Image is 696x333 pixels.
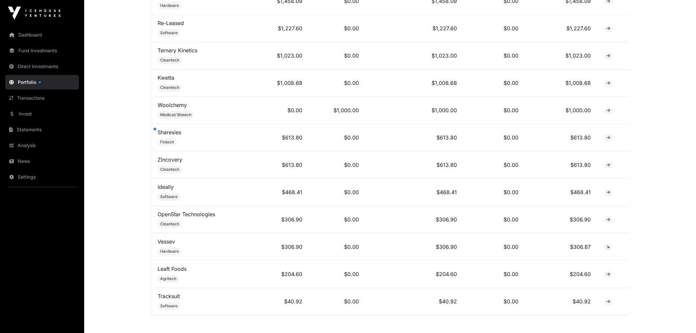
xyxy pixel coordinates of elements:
td: $204.60 [525,261,598,288]
td: $1,023.00 [365,42,463,69]
td: $0.00 [464,15,525,42]
td: $0.00 [309,233,365,261]
td: $40.92 [365,288,463,315]
a: Dashboard [5,28,79,42]
td: $1,000.00 [365,97,463,124]
td: $613.80 [365,151,463,179]
td: $306.87 [525,233,598,261]
td: $1,227.60 [252,15,309,42]
a: News [5,154,79,168]
iframe: Chat Widget [663,301,696,333]
a: Leaft Foods [158,266,186,272]
td: $613.80 [365,124,463,151]
td: $1,008.68 [525,69,598,97]
td: $0.00 [309,15,365,42]
td: $468.41 [525,179,598,206]
td: $306.90 [365,206,463,233]
td: $0.00 [464,261,525,288]
td: $204.60 [252,261,309,288]
a: Invest [5,107,79,121]
td: $0.00 [309,288,365,315]
span: Software [160,30,178,36]
td: $40.92 [252,288,309,315]
td: $613.80 [252,151,309,179]
a: Fund Investments [5,43,79,58]
span: Software [160,194,178,199]
td: $1,227.60 [525,15,598,42]
a: OpenStar Technologies [158,211,215,218]
td: $468.41 [365,179,463,206]
td: $204.60 [365,261,463,288]
td: $613.80 [252,124,309,151]
td: $1,008.68 [365,69,463,97]
td: $0.00 [464,69,525,97]
a: Direct Investments [5,59,79,74]
td: $613.80 [525,124,598,151]
a: Settings [5,170,79,184]
a: Woolchemy [158,102,187,108]
img: Icehouse Ventures Logo [8,7,61,20]
td: $0.00 [464,97,525,124]
td: $0.00 [252,97,309,124]
td: $0.00 [464,124,525,151]
td: $306.90 [252,206,309,233]
a: Vessev [158,238,175,245]
span: Medical/ Biotech [160,112,191,117]
a: Sharesies [158,129,181,136]
td: $1,008.68 [252,69,309,97]
td: $0.00 [464,233,525,261]
td: $40.92 [525,288,598,315]
td: $1,227.60 [365,15,463,42]
td: $613.80 [525,151,598,179]
a: Transactions [5,91,79,105]
span: Cleantech [160,85,179,90]
td: $0.00 [309,261,365,288]
a: Tracksuit [158,293,180,299]
td: $1,023.00 [525,42,598,69]
td: $0.00 [309,69,365,97]
span: Cleantech [160,221,179,227]
td: $0.00 [309,124,365,151]
td: $468.41 [252,179,309,206]
a: Zincovery [158,156,182,163]
a: Statements [5,122,79,137]
a: Analysis [5,138,79,153]
td: $0.00 [464,151,525,179]
td: $0.00 [309,179,365,206]
td: $0.00 [464,206,525,233]
span: Hardware [160,249,179,254]
a: Kwetta [158,74,174,81]
a: Re-Leased [158,20,184,26]
td: $0.00 [309,42,365,69]
td: $1,023.00 [252,42,309,69]
a: Portfolio [5,75,79,90]
td: $0.00 [464,288,525,315]
span: Hardware [160,3,179,8]
td: $306.90 [525,206,598,233]
a: Ternary Kinetics [158,47,197,54]
td: $0.00 [464,42,525,69]
td: $306.90 [365,233,463,261]
td: $0.00 [309,206,365,233]
a: Ideally [158,184,174,190]
td: $1,000.00 [525,97,598,124]
td: $0.00 [309,151,365,179]
span: Cleantech [160,167,179,172]
span: Software [160,303,178,309]
span: Fintech [160,140,174,145]
td: $306.90 [252,233,309,261]
span: Agritech [160,276,176,281]
td: $1,000.00 [309,97,365,124]
td: $0.00 [464,179,525,206]
span: Cleantech [160,58,179,63]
